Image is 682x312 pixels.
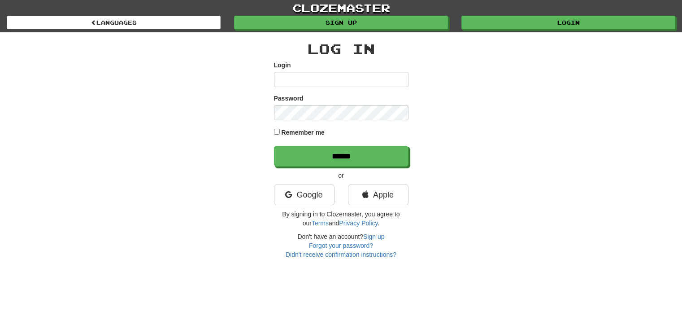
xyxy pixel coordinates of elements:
h2: Log In [274,41,408,56]
a: Login [461,16,675,29]
a: Sign up [234,16,448,29]
a: Sign up [363,233,384,240]
label: Remember me [281,128,325,137]
p: By signing in to Clozemaster, you agree to our and . [274,210,408,228]
a: Privacy Policy [339,220,378,227]
p: or [274,171,408,180]
a: Terms [312,220,329,227]
a: Forgot your password? [309,242,373,249]
label: Password [274,94,304,103]
a: Google [274,185,334,205]
a: Didn't receive confirmation instructions? [286,251,396,258]
a: Apple [348,185,408,205]
a: Languages [7,16,221,29]
label: Login [274,61,291,70]
div: Don't have an account? [274,232,408,259]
